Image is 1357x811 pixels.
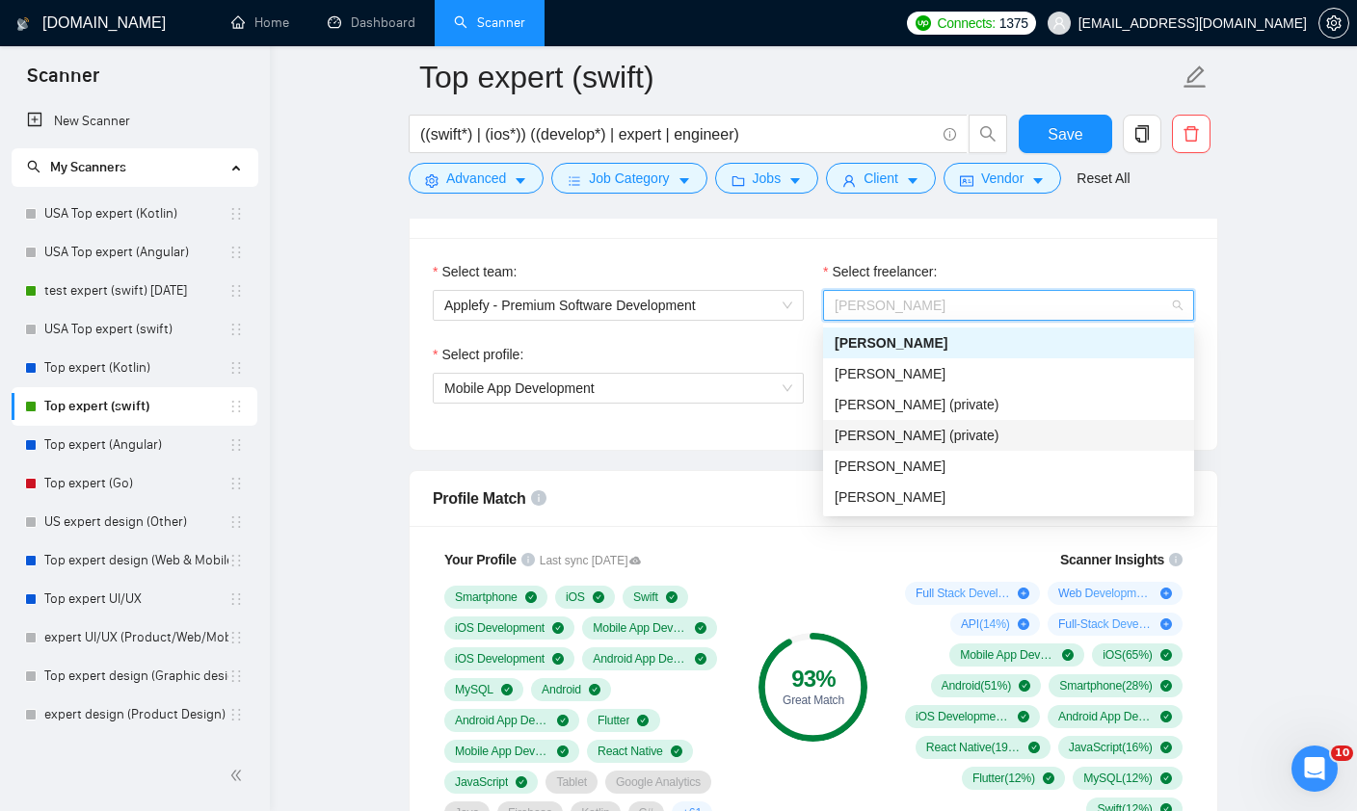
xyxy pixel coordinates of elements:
span: holder [228,630,244,645]
span: search [27,160,40,173]
span: holder [228,360,244,376]
span: Select profile: [441,344,523,365]
span: caret-down [906,173,919,188]
span: info-circle [944,128,956,141]
span: JavaScript [455,774,508,790]
span: Flutter ( 12 %) [972,771,1035,786]
span: delete [1173,125,1210,143]
span: check-circle [671,746,682,757]
span: Mobile App Development ( 67 %) [960,647,1054,663]
span: caret-down [1031,173,1045,188]
span: iOS Development [455,620,545,636]
span: check-circle [552,653,564,665]
a: Top expert (swift) [44,387,228,426]
a: searchScanner [454,14,525,31]
span: My Scanners [50,159,126,175]
li: Top expert design (Web & Mobile) 0% answers 24/07/25 [12,541,257,580]
span: Android [542,682,581,697]
span: Your Profile [444,552,517,567]
span: check-circle [1160,742,1172,753]
span: Smartphone [455,589,518,605]
button: idcardVendorcaret-down [944,163,1061,194]
span: Mobile App Development [455,744,549,759]
span: plus-circle [1160,588,1172,599]
span: React Native ( 19 %) [926,740,1021,755]
span: check-circle [593,591,604,603]
span: check-circle [501,684,513,695]
span: bars [568,173,581,188]
span: holder [228,514,244,530]
span: Smartphone ( 28 %) [1059,678,1152,693]
a: homeHome [231,14,289,31]
span: React Native [598,744,663,759]
li: expert design (Product Design) [12,695,257,734]
a: Top expert UI/UX [44,580,228,618]
span: Mobile App Development [444,380,595,396]
span: Mobile App Development [593,620,687,636]
span: holder [228,399,244,414]
span: holder [228,245,244,260]
li: New Scanner [12,102,257,141]
a: Top expert (Angular) [44,426,228,464]
span: Profile Match [433,490,526,507]
span: Flutter [598,713,629,728]
li: Top expert (Go) [12,464,257,503]
li: USA Top expert (swift) [12,310,257,349]
span: info-circle [531,490,546,506]
span: setting [1319,15,1348,31]
span: Android App Development ( 19 %) [1058,709,1153,724]
span: folder [732,173,745,188]
a: New Scanner [27,102,242,141]
span: check-circle [589,684,600,695]
span: holder [228,591,244,607]
span: Scanner [12,62,115,102]
button: userClientcaret-down [826,163,936,194]
button: folderJobscaret-down [715,163,819,194]
span: plus-circle [1018,618,1029,630]
label: Select team: [433,261,517,282]
span: info-circle [521,553,535,566]
span: Advanced [446,168,506,189]
span: Full-Stack Development ( 12 %) [1058,616,1153,632]
li: USA Top expert (Kotlin) [12,195,257,233]
input: Scanner name... [419,53,1179,101]
a: Top expert design (Graphic design) [44,657,228,695]
span: API ( 14 %) [961,616,1010,632]
button: copy [1123,115,1161,153]
span: check-circle [557,746,569,757]
span: holder [228,476,244,491]
span: check-circle [666,591,678,603]
span: holder [228,668,244,684]
li: Top expert (Kotlin) [12,349,257,387]
button: settingAdvancedcaret-down [409,163,544,194]
iframe: Intercom live chat [1291,746,1338,792]
span: Swift [633,589,658,605]
span: 10 [1331,746,1353,761]
li: expert design (Web & Mobile) [12,734,257,772]
span: iOS Development ( 23 %) [916,709,1010,724]
a: setting [1318,15,1349,31]
span: check-circle [1160,680,1172,692]
span: [PERSON_NAME] [835,298,945,313]
li: test expert (swift) 07/24/25 [12,272,257,310]
span: caret-down [788,173,802,188]
span: user [842,173,856,188]
span: check-circle [525,591,537,603]
span: Connects: [937,13,995,34]
span: Tablet [556,774,587,790]
span: check-circle [1028,742,1040,753]
span: holder [228,322,244,337]
span: plus-circle [1018,588,1029,599]
li: USA Top expert (Angular) [12,233,257,272]
label: Select freelancer: [823,261,937,282]
span: caret-down [514,173,527,188]
span: edit [1183,65,1208,90]
a: Top expert design (Web & Mobile) 0% answers [DATE] [44,541,228,580]
a: dashboardDashboard [328,14,415,31]
span: copy [1124,125,1160,143]
img: upwork-logo.png [916,15,931,31]
span: [PERSON_NAME] [835,489,945,505]
button: Save [1019,115,1112,153]
li: Top expert (swift) [12,387,257,426]
a: expert design (Product Design) [44,695,228,734]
